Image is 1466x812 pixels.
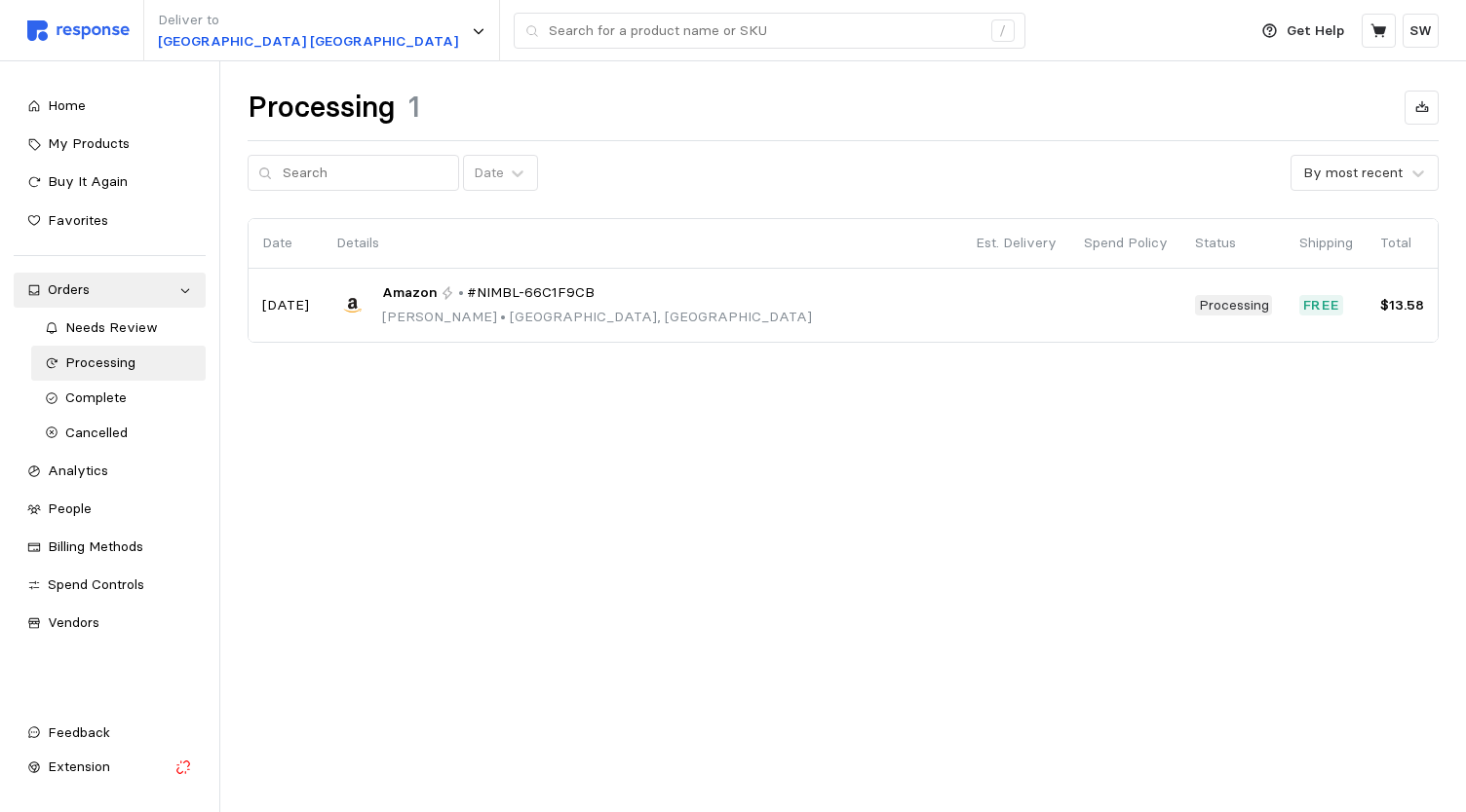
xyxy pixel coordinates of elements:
[262,295,309,316] p: [DATE]
[48,96,86,114] span: Home
[31,311,206,346] a: Needs Review
[158,10,458,31] p: Deliver to
[48,575,144,593] span: Spend Controls
[976,233,1057,254] p: Est. Delivery
[65,318,158,336] span: Needs Review
[48,613,99,631] span: Vendors
[1287,20,1344,42] p: Get Help
[14,273,206,308] a: Orders
[549,14,981,49] input: Search for a product name or SKU
[48,172,128,190] span: Buy It Again
[48,537,143,555] span: Billing Methods
[14,606,206,641] a: Vendors
[48,211,108,229] span: Favorites
[1195,233,1272,254] p: Status
[31,346,206,381] a: Processing
[14,568,206,603] a: Spend Controls
[382,282,438,304] span: Amazon
[1380,295,1424,316] p: $13.58
[65,388,127,406] span: Complete
[48,461,108,479] span: Analytics
[1303,163,1403,183] div: By most recent
[497,308,510,325] span: •
[48,757,110,775] span: Extension
[1084,233,1168,254] p: Spend Policy
[65,353,135,371] span: Processing
[1403,14,1439,48] button: SW
[14,530,206,565] a: Billing Methods
[408,89,420,127] h1: 1
[1409,20,1432,42] p: SW
[283,156,448,191] input: Search
[336,233,948,254] p: Details
[14,750,206,785] button: Extension
[1251,13,1356,50] button: Get Help
[14,89,206,124] a: Home
[991,19,1015,43] div: /
[65,424,128,441] span: Cancelled
[1199,295,1269,316] p: Processing
[1303,295,1340,316] p: Free
[14,492,206,527] a: People
[48,134,130,152] span: My Products
[248,89,395,127] h1: Processing
[14,127,206,162] a: My Products
[14,165,206,200] a: Buy It Again
[14,203,206,239] a: Favorites
[14,454,206,489] a: Analytics
[1380,233,1424,254] p: Total
[27,20,130,41] img: svg%3e
[48,499,92,517] span: People
[262,233,309,254] p: Date
[31,381,206,416] a: Complete
[158,31,458,53] p: [GEOGRAPHIC_DATA] [GEOGRAPHIC_DATA]
[336,289,368,321] img: Amazon
[474,163,504,183] div: Date
[31,416,206,451] a: Cancelled
[48,723,110,741] span: Feedback
[382,307,812,328] p: [PERSON_NAME] [GEOGRAPHIC_DATA], [GEOGRAPHIC_DATA]
[458,282,464,304] p: •
[14,716,206,751] button: Feedback
[1299,233,1353,254] p: Shipping
[48,279,172,301] div: Orders
[467,282,595,304] span: #NIMBL-66C1F9CB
